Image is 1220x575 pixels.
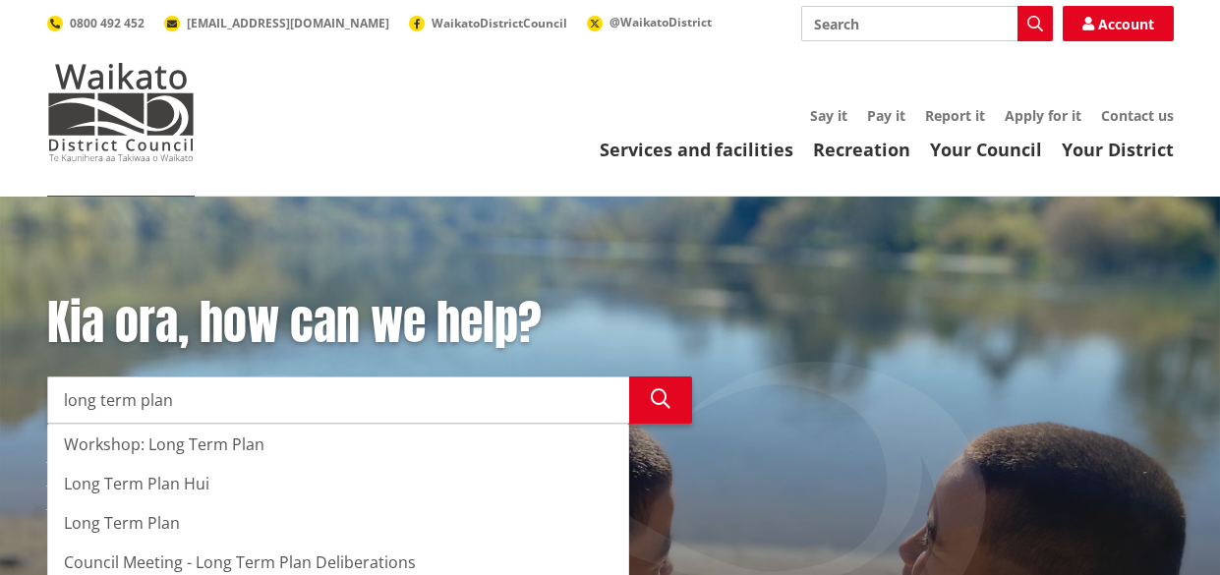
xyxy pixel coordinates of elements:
[867,106,905,125] a: Pay it
[48,503,628,543] div: Long Term Plan
[47,295,692,352] h1: Kia ora, how can we help?
[1063,6,1174,41] a: Account
[187,15,389,31] span: [EMAIL_ADDRESS][DOMAIN_NAME]
[1101,106,1174,125] a: Contact us
[925,106,985,125] a: Report it
[48,464,628,503] div: Long Term Plan Hui
[813,138,910,161] a: Recreation
[930,138,1042,161] a: Your Council
[47,376,629,424] input: Search input
[164,15,389,31] a: [EMAIL_ADDRESS][DOMAIN_NAME]
[1062,138,1174,161] a: Your District
[47,63,195,161] img: Waikato District Council - Te Kaunihera aa Takiwaa o Waikato
[1005,106,1081,125] a: Apply for it
[432,15,567,31] span: WaikatoDistrictCouncil
[801,6,1053,41] input: Search input
[48,425,628,464] div: Workshop: Long Term Plan
[70,15,145,31] span: 0800 492 452
[47,15,145,31] a: 0800 492 452
[587,14,712,30] a: @WaikatoDistrict
[409,15,567,31] a: WaikatoDistrictCouncil
[600,138,793,161] a: Services and facilities
[1130,492,1200,563] iframe: Messenger Launcher
[610,14,712,30] span: @WaikatoDistrict
[810,106,847,125] a: Say it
